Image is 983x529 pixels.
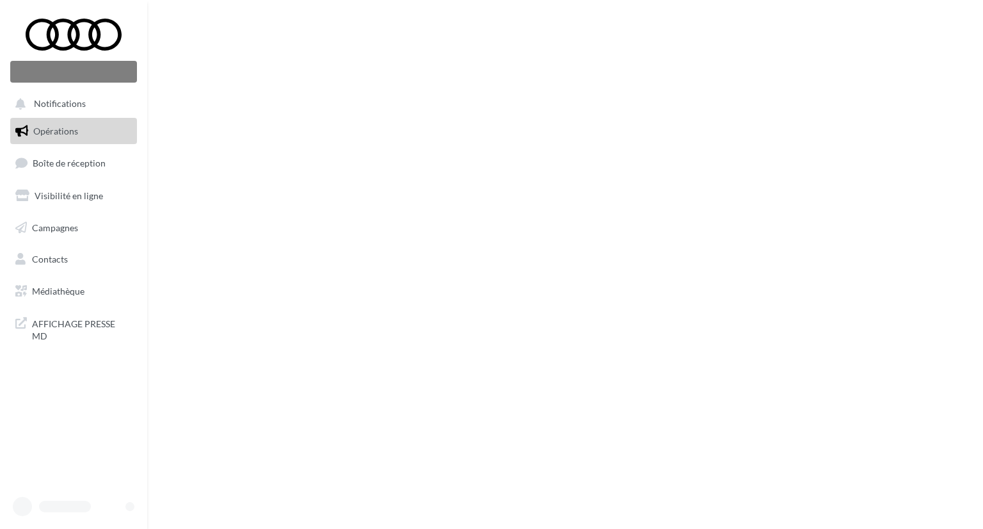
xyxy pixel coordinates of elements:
[32,222,78,232] span: Campagnes
[10,61,137,83] div: Nouvelle campagne
[8,149,140,177] a: Boîte de réception
[32,286,84,297] span: Médiathèque
[34,99,86,110] span: Notifications
[35,190,103,201] span: Visibilité en ligne
[32,254,68,264] span: Contacts
[33,126,78,136] span: Opérations
[8,246,140,273] a: Contacts
[33,158,106,168] span: Boîte de réception
[8,118,140,145] a: Opérations
[8,310,140,348] a: AFFICHAGE PRESSE MD
[32,315,132,343] span: AFFICHAGE PRESSE MD
[8,183,140,209] a: Visibilité en ligne
[8,215,140,241] a: Campagnes
[8,278,140,305] a: Médiathèque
